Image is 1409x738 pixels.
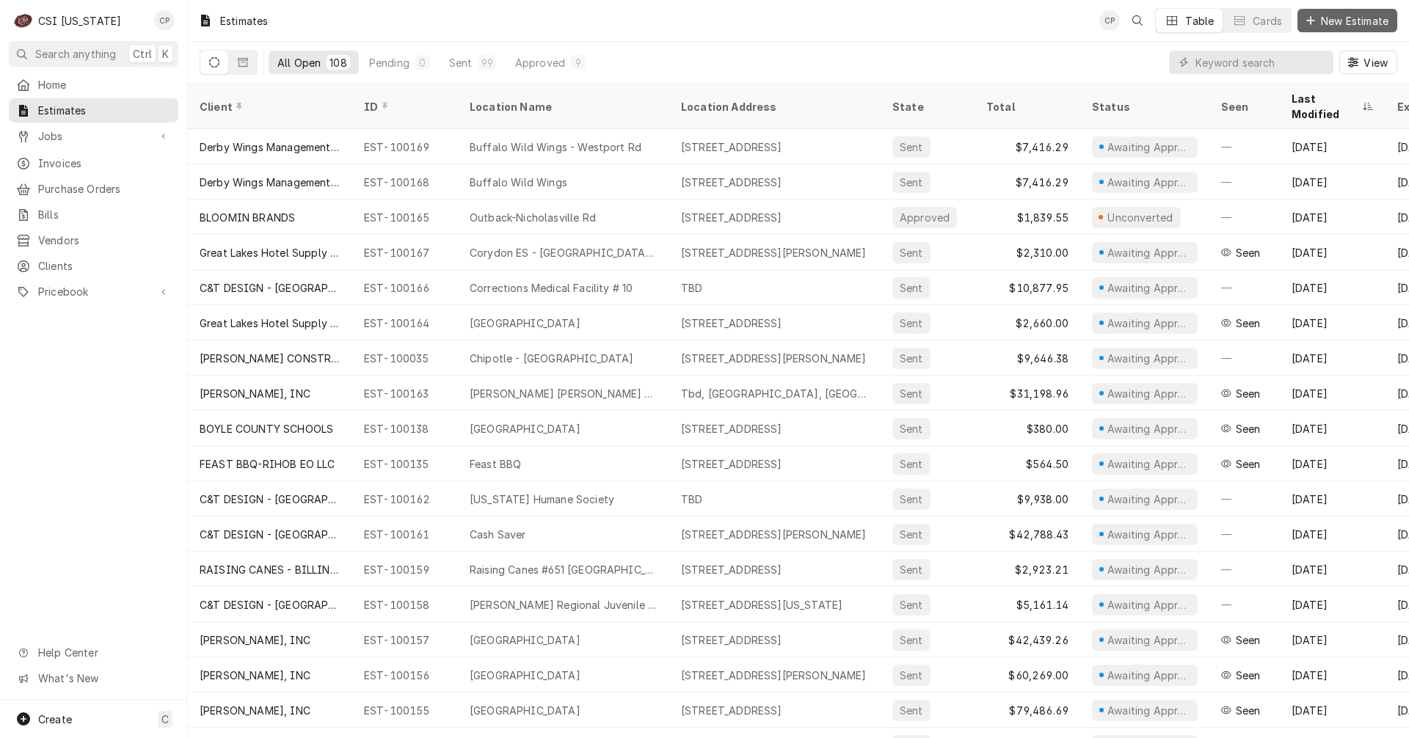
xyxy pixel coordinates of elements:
div: EST-100163 [352,376,458,411]
div: Buffalo Wild Wings - Westport Rd [470,139,641,155]
span: Help Center [38,645,170,660]
div: Sent [898,597,925,613]
div: [DATE] [1280,305,1386,340]
div: — [1209,164,1280,200]
div: Approved [515,55,565,70]
div: — [1209,200,1280,235]
div: Tbd, [GEOGRAPHIC_DATA], [GEOGRAPHIC_DATA] [681,386,869,401]
span: Last seen Wed, Aug 27th, 2025 • 2:14 PM [1236,421,1261,436]
div: [DATE] [1280,516,1386,552]
div: $1,839.55 [975,200,1080,235]
div: [DATE] [1280,587,1386,622]
div: Sent [898,668,925,683]
span: View [1361,55,1391,70]
a: Invoices [9,151,178,175]
div: CSI [US_STATE] [38,13,121,29]
div: [DATE] [1280,446,1386,481]
span: Invoices [38,156,171,171]
div: [GEOGRAPHIC_DATA] [470,421,580,436]
div: Table [1185,13,1214,29]
div: Sent [898,315,925,331]
span: Search anything [35,46,116,62]
div: Sent [898,527,925,542]
div: Last Modified [1292,91,1359,122]
div: [GEOGRAPHIC_DATA] [470,668,580,683]
div: Chipotle - [GEOGRAPHIC_DATA] [470,351,633,366]
div: Awaiting Approval [1106,245,1192,260]
div: Awaiting Approval [1106,421,1192,436]
button: Open search [1126,9,1149,32]
span: What's New [38,671,170,686]
div: [GEOGRAPHIC_DATA] [470,632,580,648]
div: Buffalo Wild Wings [470,175,567,190]
div: Sent [898,139,925,155]
div: EST-100166 [352,270,458,305]
div: TBD [681,280,702,296]
div: [PERSON_NAME], INC [200,668,310,683]
div: BLOOMIN BRANDS [200,210,295,225]
div: Awaiting Approval [1106,492,1192,507]
div: [PERSON_NAME] CONSTRUCTION COMPANY [200,351,341,366]
div: Pending [369,55,409,70]
div: EST-100164 [352,305,458,340]
div: [STREET_ADDRESS] [681,632,782,648]
span: Ctrl [133,46,152,62]
div: [STREET_ADDRESS][PERSON_NAME] [681,668,867,683]
span: Pricebook [38,284,149,299]
div: [STREET_ADDRESS][PERSON_NAME] [681,245,867,260]
div: EST-100169 [352,129,458,164]
div: C&T DESIGN - [GEOGRAPHIC_DATA] [200,597,341,613]
div: — [1209,516,1280,552]
div: EST-100159 [352,552,458,587]
span: Bills [38,207,171,222]
div: $2,660.00 [975,305,1080,340]
span: Jobs [38,128,149,144]
div: Location Name [470,99,655,114]
div: $2,310.00 [975,235,1080,270]
div: C [13,10,34,31]
div: C&T DESIGN - [GEOGRAPHIC_DATA] [200,492,341,507]
div: [PERSON_NAME] Regional Juvenile [GEOGRAPHIC_DATA] [470,597,658,613]
span: Vendors [38,233,171,248]
div: [DATE] [1280,657,1386,693]
div: Client [200,99,338,114]
div: Awaiting Approval [1106,703,1192,718]
div: [DATE] [1280,164,1386,200]
div: — [1209,587,1280,622]
span: Last seen Thu, Aug 28th, 2025 • 5:52 AM [1236,386,1261,401]
div: Corydon ES - [GEOGRAPHIC_DATA][PERSON_NAME] [470,245,658,260]
div: [DATE] [1280,622,1386,657]
div: [DATE] [1280,376,1386,411]
span: Last seen Wed, Jul 30th, 2025 • 5:33 PM [1236,456,1261,472]
div: EST-100168 [352,164,458,200]
div: BOYLE COUNTY SCHOOLS [200,421,333,436]
div: Sent [898,632,925,648]
div: FEAST BBQ-RIHOB EO LLC [200,456,335,472]
div: 99 [481,55,493,70]
div: TBD [681,492,702,507]
div: [STREET_ADDRESS] [681,562,782,577]
a: Bills [9,202,178,227]
span: Last seen Thu, Aug 28th, 2025 • 3:38 PM [1236,245,1261,260]
div: EST-100158 [352,587,458,622]
div: Awaiting Approval [1106,386,1192,401]
button: Search anythingCtrlK [9,41,178,67]
div: Sent [898,245,925,260]
div: [STREET_ADDRESS] [681,703,782,718]
div: Location Address [681,99,866,114]
span: Last seen Mon, Aug 18th, 2025 • 6:14 PM [1236,632,1261,648]
div: EST-100167 [352,235,458,270]
div: [DATE] [1280,481,1386,516]
div: Awaiting Approval [1106,668,1192,683]
div: Total [986,99,1066,114]
div: Cash Saver [470,527,526,542]
span: Last seen Tue, Aug 26th, 2025 • 3:50 PM [1236,668,1261,683]
div: C&T DESIGN - [GEOGRAPHIC_DATA] [200,280,341,296]
div: Great Lakes Hotel Supply Company [200,315,341,331]
div: [PERSON_NAME], INC [200,632,310,648]
div: [STREET_ADDRESS] [681,315,782,331]
div: $7,416.29 [975,129,1080,164]
div: Sent [898,421,925,436]
div: [DATE] [1280,200,1386,235]
div: [DATE] [1280,552,1386,587]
